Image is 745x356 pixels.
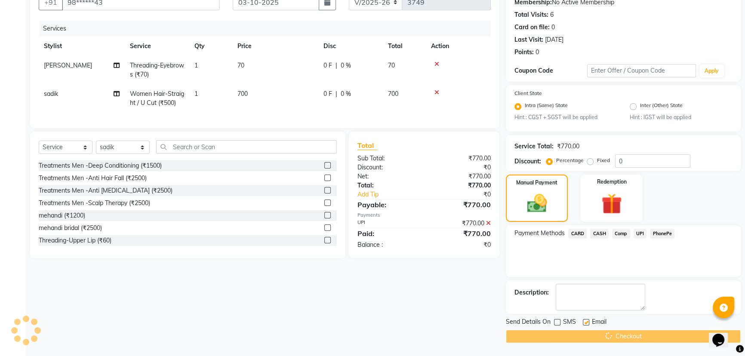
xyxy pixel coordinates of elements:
span: Email [592,317,606,328]
label: Manual Payment [516,179,557,187]
div: 6 [550,10,554,19]
div: ₹770.00 [557,142,579,151]
div: Points: [514,48,534,57]
div: 0 [551,23,555,32]
div: Discount: [351,163,424,172]
div: Description: [514,288,549,297]
span: CARD [568,229,587,239]
span: 700 [388,90,398,98]
div: Treatments Men -Anti Hair Fall (₹2500) [39,174,147,183]
th: Total [383,37,426,56]
div: [DATE] [545,35,563,44]
div: ₹770.00 [424,219,497,228]
span: 1 [194,90,198,98]
input: Enter Offer / Coupon Code [587,64,696,77]
div: ₹770.00 [424,228,497,239]
div: ₹0 [436,190,497,199]
div: ₹770.00 [424,172,497,181]
input: Search or Scan [156,140,337,153]
div: ₹0 [424,240,497,249]
span: 1 [194,61,198,69]
div: Card on file: [514,23,550,32]
div: Treatments Men -Anti [MEDICAL_DATA] (₹2500) [39,186,172,195]
button: Apply [699,64,724,77]
div: Treatments Men -Deep Conditioning (₹1500) [39,161,162,170]
span: Threading-Eyebrows (₹70) [130,61,184,78]
span: Comp [612,229,630,239]
th: Disc [318,37,383,56]
a: Add Tip [351,190,437,199]
iframe: chat widget [709,322,736,347]
div: Last Visit: [514,35,543,44]
div: UPI [351,219,424,228]
img: _cash.svg [521,192,553,215]
div: Service Total: [514,142,554,151]
span: SMS [563,317,576,328]
th: Service [125,37,189,56]
th: Stylist [39,37,125,56]
div: Discount: [514,157,541,166]
div: Paid: [351,228,424,239]
span: | [336,61,337,70]
div: Payments [357,212,491,219]
span: Payment Methods [514,229,565,238]
div: ₹770.00 [424,199,497,210]
span: 0 % [341,89,351,98]
label: Redemption [597,178,627,186]
div: Balance : [351,240,424,249]
label: Intra (Same) State [525,101,568,112]
span: 70 [237,61,244,69]
span: PhonePe [650,229,674,239]
span: [PERSON_NAME] [44,61,92,69]
span: | [336,89,337,98]
small: Hint : CGST + SGST will be applied [514,114,617,121]
span: 0 % [341,61,351,70]
th: Price [232,37,318,56]
div: ₹770.00 [424,154,497,163]
span: Send Details On [506,317,551,328]
th: Qty [189,37,232,56]
div: ₹770.00 [424,181,497,190]
img: _gift.svg [595,191,628,217]
label: Percentage [556,157,584,164]
div: Threading-Upper Lip (₹60) [39,236,111,245]
span: 70 [388,61,395,69]
div: Services [40,21,497,37]
span: 0 F [323,89,332,98]
label: Fixed [597,157,610,164]
div: Total Visits: [514,10,548,19]
th: Action [426,37,491,56]
span: CASH [590,229,609,239]
span: Total [357,141,377,150]
label: Inter (Other) State [640,101,683,112]
span: Women Hair-Straight / U Cut (₹500) [130,90,184,107]
div: Payable: [351,199,424,210]
div: mehandi (₹1200) [39,211,85,220]
div: ₹0 [424,163,497,172]
span: 700 [237,90,248,98]
span: sadik [44,90,58,98]
div: Treatments Men -Scalp Therapy (₹2500) [39,199,150,208]
small: Hint : IGST will be applied [630,114,732,121]
div: 0 [536,48,539,57]
span: UPI [634,229,647,239]
span: 0 F [323,61,332,70]
div: Net: [351,172,424,181]
div: Coupon Code [514,66,587,75]
label: Client State [514,89,542,97]
div: Total: [351,181,424,190]
div: mehandi bridal (₹2500) [39,224,102,233]
div: Sub Total: [351,154,424,163]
